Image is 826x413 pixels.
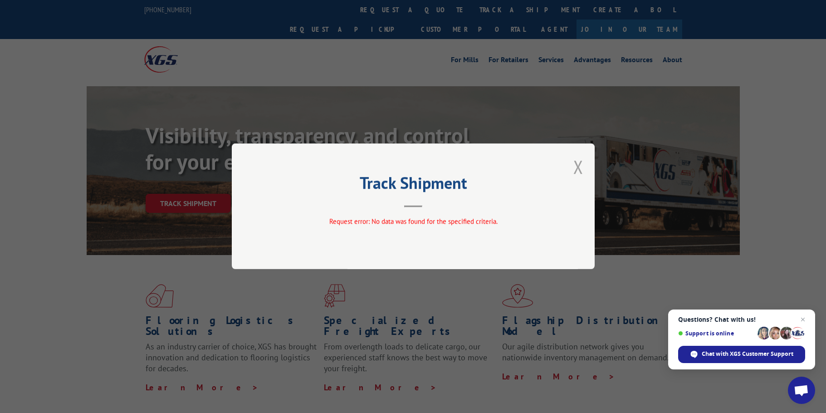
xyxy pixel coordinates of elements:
[678,330,754,337] span: Support is online
[797,314,808,325] span: Close chat
[678,316,805,323] span: Questions? Chat with us!
[277,177,549,194] h2: Track Shipment
[329,217,497,226] span: Request error: No data was found for the specified criteria.
[573,155,583,179] button: Close modal
[788,377,815,404] div: Open chat
[702,350,793,358] span: Chat with XGS Customer Support
[678,346,805,363] div: Chat with XGS Customer Support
